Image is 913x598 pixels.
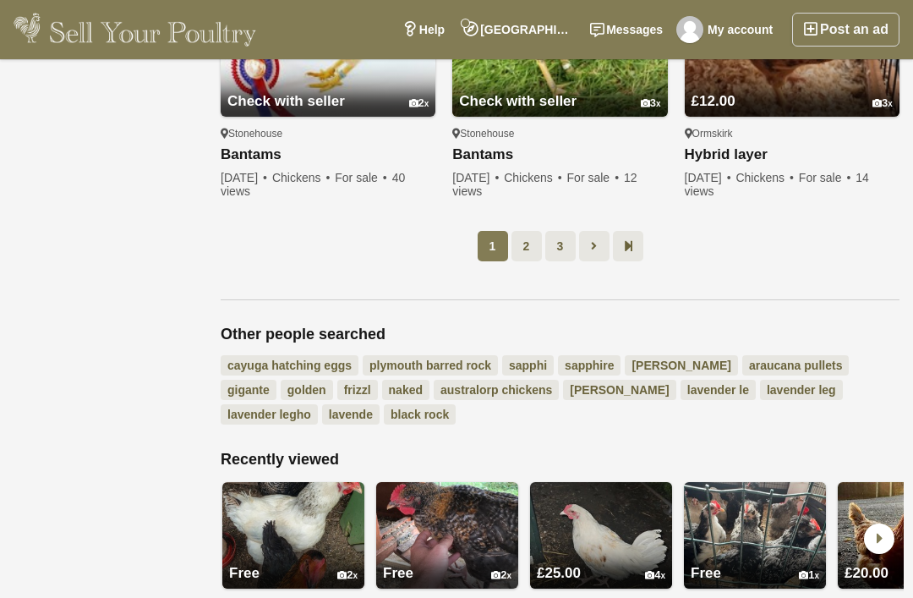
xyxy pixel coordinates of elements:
[478,231,508,261] span: 1
[409,97,429,110] div: 2
[567,171,621,184] span: For sale
[452,146,667,164] a: Bantams
[792,13,899,47] a: Post an ad
[382,380,429,400] a: naked
[221,355,358,376] a: cayuga hatching eggs
[563,380,675,400] a: [PERSON_NAME]
[221,127,435,140] div: Stonehouse
[221,380,276,400] a: gigante
[221,146,435,164] a: Bantams
[221,61,435,117] a: Check with seller 2
[14,13,256,47] img: Sell Your Poultry
[545,231,576,261] a: 3
[221,171,405,198] span: 40 views
[376,482,518,589] img: Cockerels
[222,482,364,589] img: Three 1 year old chickens. Free to a good home.
[337,380,378,400] a: frizzl
[672,13,782,47] a: My account
[799,171,852,184] span: For sale
[272,171,332,184] span: Chickens
[222,533,364,589] a: Free 2
[799,569,819,582] div: 1
[511,231,542,261] a: 2
[685,171,869,198] span: 14 views
[845,565,888,581] span: £20.00
[692,93,735,109] span: £12.00
[685,61,899,117] a: £12.00 3
[322,404,380,425] a: lavende
[676,16,703,43] img: Ian
[735,171,795,184] span: Chickens
[384,404,456,425] a: black rock
[641,97,661,110] div: 3
[337,569,358,582] div: 2
[504,171,564,184] span: Chickens
[684,482,826,589] img: Lovely Mix of Pekin Cockerels!
[530,482,672,589] img: 12 week old rhode islan cockeral
[684,533,826,589] a: Free 1
[434,380,559,400] a: australorp chickens
[625,355,737,376] a: [PERSON_NAME]
[691,565,721,581] span: Free
[685,146,899,164] a: Hybrid layer
[393,13,454,47] a: Help
[760,380,843,400] a: lavender leg
[537,565,581,581] span: £25.00
[645,569,665,582] div: 4
[221,171,269,184] span: [DATE]
[872,97,893,110] div: 3
[558,355,621,376] a: sapphire
[376,533,518,589] a: Free 2
[229,565,260,581] span: Free
[363,355,498,376] a: plymouth barred rock
[452,171,500,184] span: [DATE]
[335,171,388,184] span: For sale
[530,533,672,589] a: £25.00 4
[742,355,850,376] a: araucana pullets
[221,451,899,469] h2: Recently viewed
[383,565,413,581] span: Free
[452,61,667,117] a: Check with seller 3
[452,127,667,140] div: Stonehouse
[227,93,345,109] span: Check with seller
[685,171,733,184] span: [DATE]
[581,13,672,47] a: Messages
[452,171,637,198] span: 12 views
[221,326,899,344] h2: Other people searched
[685,127,899,140] div: Ormskirk
[281,380,333,400] a: golden
[454,13,581,47] a: [GEOGRAPHIC_DATA], [GEOGRAPHIC_DATA]
[221,404,318,425] a: lavender legho
[491,569,511,582] div: 2
[502,355,554,376] a: sapphi
[681,380,756,400] a: lavender le
[459,93,577,109] span: Check with seller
